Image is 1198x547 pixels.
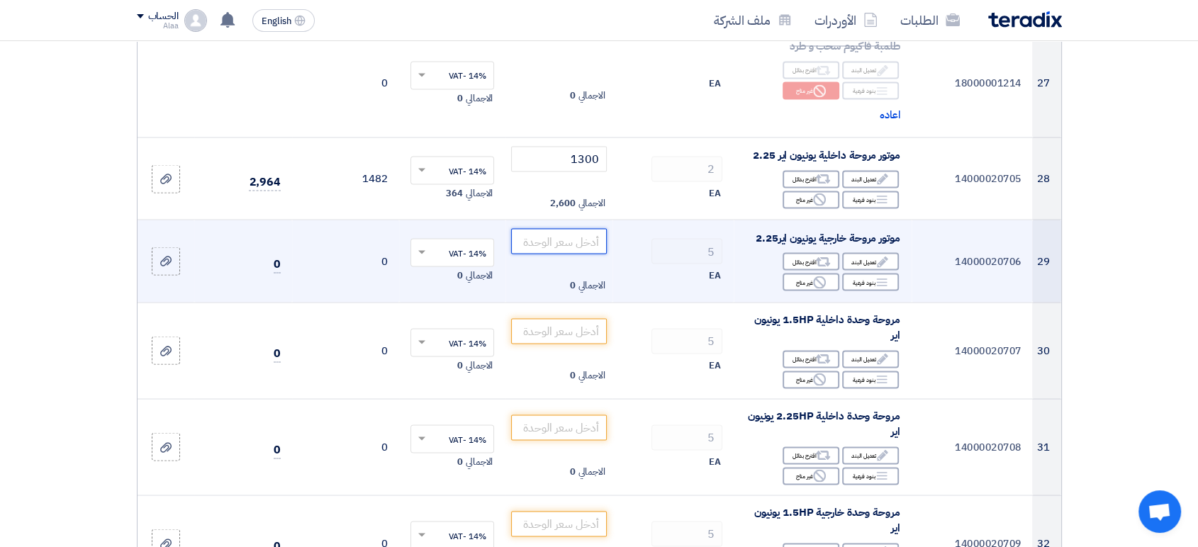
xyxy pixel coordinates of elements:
span: EA [709,454,721,468]
div: غير متاح [783,191,839,208]
div: بنود فرعية [842,371,899,388]
div: تعديل البند [842,61,899,79]
span: الاجمالي [578,196,605,210]
div: بنود فرعية [842,467,899,485]
span: الاجمالي [578,368,605,382]
ng-select: VAT [410,328,495,356]
span: 364 [446,186,463,200]
span: مروحة وحدة داخلية 1.5HP يونيون اير [754,311,900,343]
span: 0 [570,88,576,102]
input: RFQ_STEP1.ITEMS.2.AMOUNT_TITLE [651,238,722,264]
div: اقترح بدائل [783,61,839,79]
td: 30 [1032,302,1060,398]
span: 0 [457,454,463,468]
ng-select: VAT [410,238,495,266]
div: غير متاح [783,371,839,388]
span: الاجمالي [466,454,493,468]
span: 0 [570,464,576,478]
div: اقترح بدائل [783,446,839,464]
span: الاجمالي [466,268,493,282]
span: 0 [274,255,281,273]
td: 14000020706 [912,220,1033,303]
a: الطلبات [889,4,971,37]
div: غير متاح [783,467,839,485]
td: 0 [292,29,399,137]
td: 1482 [292,137,399,220]
a: الأوردرات [803,4,889,37]
span: موتور مروحة داخلية يونيون اير 2.25 [753,147,900,162]
span: 0 [570,278,576,292]
input: أدخل سعر الوحدة [511,228,607,254]
span: 0 [570,368,576,382]
a: Open chat [1138,490,1181,533]
span: EA [709,358,721,372]
input: RFQ_STEP1.ITEMS.2.AMOUNT_TITLE [651,328,722,354]
td: 0 [292,220,399,303]
span: مروحة وحدة داخلية 2.25HP يونيون اير [748,407,900,439]
span: 0 [457,91,463,105]
ng-select: VAT [410,61,495,89]
div: اقترح بدائل [783,252,839,270]
span: الاجمالي [578,278,605,292]
div: Alaa [137,22,179,30]
span: EA [709,186,721,200]
img: profile_test.png [184,9,207,32]
span: 0 [274,441,281,458]
span: الاجمالي [578,464,605,478]
div: غير متاح [783,81,839,99]
input: أدخل سعر الوحدة [511,415,607,440]
span: 0 [457,268,463,282]
td: 0 [292,302,399,398]
span: EA [709,77,721,91]
input: RFQ_STEP1.ITEMS.2.AMOUNT_TITLE [651,424,722,450]
div: بنود فرعية [842,273,899,291]
div: تعديل البند [842,350,899,368]
div: بنود فرعية [842,191,899,208]
span: 0 [457,358,463,372]
div: اقترح بدائل [783,170,839,188]
td: 31 [1032,398,1060,495]
div: تعديل البند [842,252,899,270]
img: Teradix logo [988,11,1062,28]
span: الاجمالي [578,88,605,102]
a: ملف الشركة [702,4,803,37]
div: الحساب [148,11,179,23]
td: 28 [1032,137,1060,220]
input: أدخل سعر الوحدة [511,146,607,171]
span: الاجمالي [466,358,493,372]
td: 29 [1032,220,1060,303]
div: بنود فرعية [842,81,899,99]
span: 2,964 [249,173,281,191]
span: اعاده [880,106,900,123]
span: EA [709,268,721,282]
span: مروحة وحدة خارجية 1.5HP يونيون اير [754,504,900,536]
input: أدخل سعر الوحدة [511,318,607,344]
button: English [252,9,315,32]
div: تعديل البند [842,446,899,464]
span: English [262,16,291,26]
td: 14000020708 [912,398,1033,495]
span: موتور مروحة خارجية يونيون اير2.25 [756,230,900,245]
td: 0 [292,398,399,495]
span: 0 [274,344,281,362]
ng-select: VAT [410,156,495,184]
span: الاجمالي [466,91,493,105]
input: RFQ_STEP1.ITEMS.2.AMOUNT_TITLE [651,156,722,181]
span: 2,600 [550,196,576,210]
div: تعديل البند [842,170,899,188]
span: طلمبة فاكيوم سحب و طرد [790,38,900,54]
span: الاجمالي [466,186,493,200]
div: غير متاح [783,273,839,291]
ng-select: VAT [410,424,495,453]
td: 14000020707 [912,302,1033,398]
td: 27 [1032,29,1060,137]
td: 18000001214 [912,29,1033,137]
td: 14000020705 [912,137,1033,220]
input: أدخل سعر الوحدة [511,511,607,536]
input: RFQ_STEP1.ITEMS.2.AMOUNT_TITLE [651,521,722,546]
div: اقترح بدائل [783,350,839,368]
